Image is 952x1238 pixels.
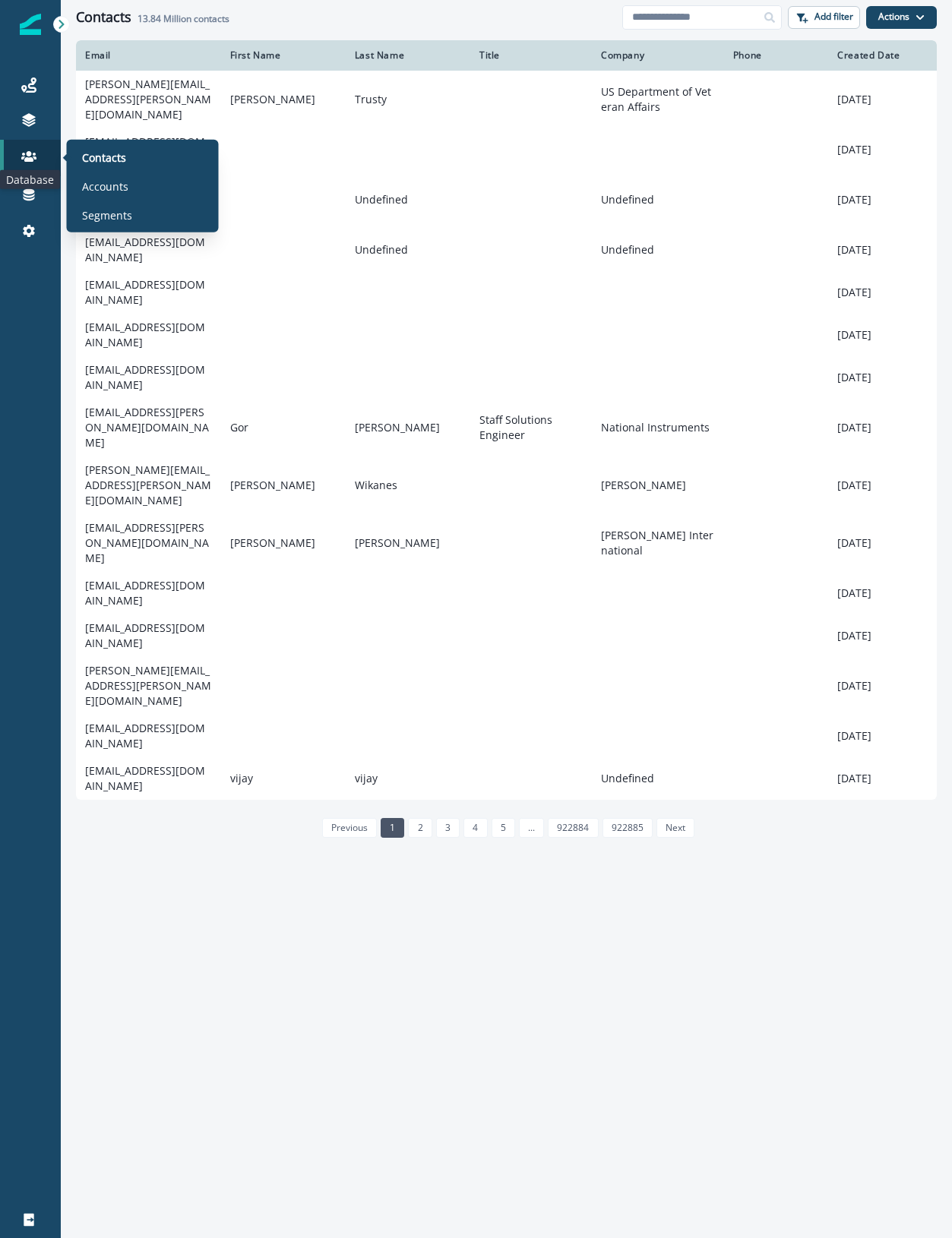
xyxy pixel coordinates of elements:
[76,514,937,572] a: [EMAIL_ADDRESS][PERSON_NAME][DOMAIN_NAME][PERSON_NAME][PERSON_NAME][PERSON_NAME] International[DATE]
[221,456,346,514] td: [PERSON_NAME]
[221,399,346,456] td: Gor
[76,128,937,171] a: [EMAIL_ADDRESS][DOMAIN_NAME][DATE]
[76,356,221,399] td: [EMAIL_ADDRESS][DOMAIN_NAME]
[76,399,937,456] a: [EMAIL_ADDRESS][PERSON_NAME][DOMAIN_NAME]Gor[PERSON_NAME]Staff Solutions EngineerNational Instrum...
[837,628,928,643] p: [DATE]
[76,314,937,356] a: [EMAIL_ADDRESS][DOMAIN_NAME][DATE]
[601,49,715,62] div: Company
[230,49,337,62] div: First Name
[837,586,928,601] p: [DATE]
[76,456,221,514] td: [PERSON_NAME][EMAIL_ADDRESS][PERSON_NAME][DOMAIN_NAME]
[76,271,937,314] a: [EMAIL_ADDRESS][DOMAIN_NAME][DATE]
[788,6,860,29] button: Add filter
[76,757,221,800] td: [EMAIL_ADDRESS][DOMAIN_NAME]
[346,514,470,572] td: [PERSON_NAME]
[76,715,937,757] a: [EMAIL_ADDRESS][DOMAIN_NAME][DATE]
[76,657,937,715] a: [PERSON_NAME][EMAIL_ADDRESS][PERSON_NAME][DOMAIN_NAME][DATE]
[76,757,937,800] a: [EMAIL_ADDRESS][DOMAIN_NAME]vijayvijayUndefined[DATE]
[592,229,724,271] td: Undefined
[76,614,937,657] a: [EMAIL_ADDRESS][DOMAIN_NAME][DATE]
[381,818,404,838] a: Page 1 is your current page
[76,229,937,271] a: [EMAIL_ADDRESS][DOMAIN_NAME]UndefinedUndefined[DATE]
[76,229,221,271] td: [EMAIL_ADDRESS][DOMAIN_NAME]
[519,818,544,838] a: Jump forward
[548,818,598,838] a: Page 922884
[76,657,221,715] td: [PERSON_NAME][EMAIL_ADDRESS][PERSON_NAME][DOMAIN_NAME]
[73,146,213,169] a: Contacts
[814,11,853,22] p: Add filter
[463,818,487,838] a: Page 4
[76,614,221,657] td: [EMAIL_ADDRESS][DOMAIN_NAME]
[837,49,928,62] div: Created Date
[837,420,928,435] p: [DATE]
[656,818,694,838] a: Next page
[76,356,937,399] a: [EMAIL_ADDRESS][DOMAIN_NAME][DATE]
[82,149,126,165] p: Contacts
[837,327,928,343] p: [DATE]
[82,207,132,223] p: Segments
[20,14,41,35] img: Inflection
[346,229,470,271] td: Undefined
[436,818,460,838] a: Page 3
[837,728,928,744] p: [DATE]
[138,14,229,24] h2: contacts
[592,757,724,800] td: Undefined
[221,514,346,572] td: [PERSON_NAME]
[592,456,724,514] td: [PERSON_NAME]
[76,128,221,171] td: [EMAIL_ADDRESS][DOMAIN_NAME]
[76,314,221,356] td: [EMAIL_ADDRESS][DOMAIN_NAME]
[603,818,653,838] a: Page 922885
[408,818,432,838] a: Page 2
[73,204,213,226] a: Segments
[592,399,724,456] td: National Instruments
[76,456,937,514] a: [PERSON_NAME][EMAIL_ADDRESS][PERSON_NAME][DOMAIN_NAME][PERSON_NAME]Wikanes[PERSON_NAME][DATE]
[85,49,212,62] div: Email
[837,192,928,207] p: [DATE]
[592,171,724,229] td: Undefined
[76,399,221,456] td: [EMAIL_ADDRESS][PERSON_NAME][DOMAIN_NAME]
[837,771,928,786] p: [DATE]
[346,456,470,514] td: Wikanes
[837,242,928,257] p: [DATE]
[76,572,937,614] a: [EMAIL_ADDRESS][DOMAIN_NAME][DATE]
[592,71,724,128] td: US Department of Veteran Affairs
[221,71,346,128] td: [PERSON_NAME]
[221,757,346,800] td: vijay
[733,49,820,62] div: Phone
[837,678,928,693] p: [DATE]
[76,171,937,229] a: [DOMAIN_NAME][EMAIL_ADDRESS][DOMAIN_NAME]UndefinedUndefined[DATE]
[479,412,583,443] p: Staff Solutions Engineer
[346,171,470,229] td: Undefined
[837,92,928,107] p: [DATE]
[76,71,221,128] td: [PERSON_NAME][EMAIL_ADDRESS][PERSON_NAME][DOMAIN_NAME]
[837,142,928,157] p: [DATE]
[837,478,928,493] p: [DATE]
[76,271,221,314] td: [EMAIL_ADDRESS][DOMAIN_NAME]
[318,818,695,838] ul: Pagination
[73,175,213,197] a: Accounts
[837,285,928,300] p: [DATE]
[346,71,470,128] td: Trusty
[76,572,221,614] td: [EMAIL_ADDRESS][DOMAIN_NAME]
[479,49,583,62] div: Title
[346,757,470,800] td: vijay
[76,715,221,757] td: [EMAIL_ADDRESS][DOMAIN_NAME]
[76,514,221,572] td: [EMAIL_ADDRESS][PERSON_NAME][DOMAIN_NAME]
[76,9,131,26] h1: Contacts
[138,12,191,25] span: 13.84 Million
[346,399,470,456] td: [PERSON_NAME]
[837,370,928,385] p: [DATE]
[492,818,515,838] a: Page 5
[76,71,937,128] a: [PERSON_NAME][EMAIL_ADDRESS][PERSON_NAME][DOMAIN_NAME][PERSON_NAME]TrustyUS Department of Veteran...
[837,535,928,551] p: [DATE]
[592,514,724,572] td: [PERSON_NAME] International
[82,178,128,194] p: Accounts
[355,49,461,62] div: Last Name
[866,6,937,29] button: Actions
